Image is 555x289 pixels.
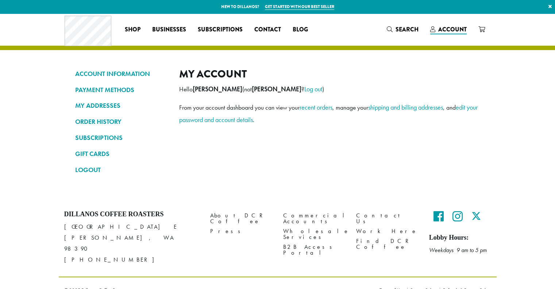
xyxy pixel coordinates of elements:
[198,25,243,34] span: Subscriptions
[119,24,146,35] a: Shop
[75,68,168,80] a: ACCOUNT INFORMATION
[179,68,480,80] h2: My account
[75,115,168,128] a: ORDER HISTORY
[179,101,480,126] p: From your account dashboard you can view your , manage your , and .
[283,210,345,226] a: Commercial Accounts
[75,99,168,112] a: MY ADDRESSES
[396,25,419,34] span: Search
[179,103,478,124] a: edit your password and account details
[304,85,322,93] a: Log out
[438,25,467,34] span: Account
[75,132,168,144] a: SUBSCRIPTIONS
[368,103,443,111] a: shipping and billing addresses
[429,246,487,254] em: Weekdays 9 am to 5 pm
[381,23,424,35] a: Search
[283,227,345,242] a: Wholesale Services
[254,25,281,34] span: Contact
[429,234,491,242] h5: Lobby Hours:
[179,83,480,95] p: Hello (not ? )
[64,221,199,265] p: [GEOGRAPHIC_DATA] E [PERSON_NAME], WA 98390 [PHONE_NUMBER]
[193,85,242,93] strong: [PERSON_NAME]
[265,4,334,10] a: Get started with our best seller
[300,103,332,111] a: recent orders
[75,164,168,176] a: LOGOUT
[210,227,272,236] a: Press
[210,210,272,226] a: About DCR Coffee
[283,242,345,258] a: B2B Access Portal
[356,236,418,252] a: Find DCR Coffee
[356,210,418,226] a: Contact Us
[64,210,199,218] h4: Dillanos Coffee Roasters
[252,85,301,93] strong: [PERSON_NAME]
[75,84,168,96] a: PAYMENT METHODS
[152,25,186,34] span: Businesses
[125,25,140,34] span: Shop
[75,148,168,160] a: GIFT CARDS
[293,25,308,34] span: Blog
[356,227,418,236] a: Work Here
[75,68,168,182] nav: Account pages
